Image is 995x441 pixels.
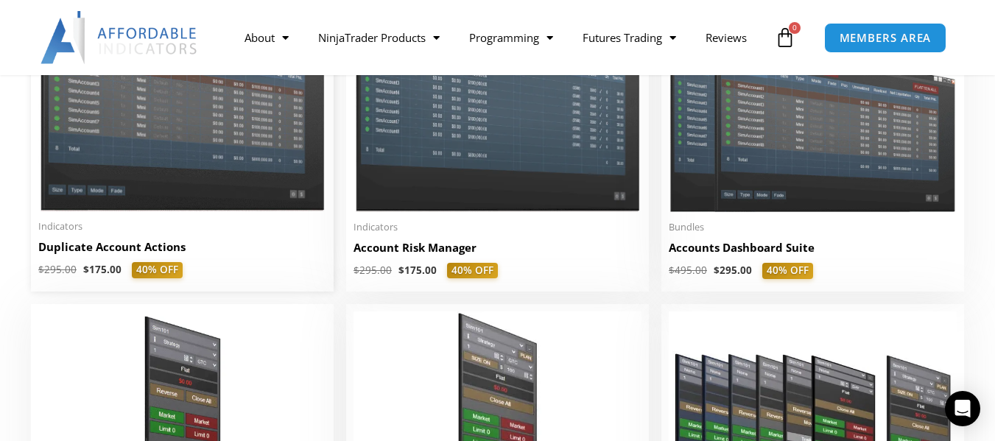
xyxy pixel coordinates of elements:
span: 40% OFF [447,263,498,279]
bdi: 295.00 [354,264,392,277]
h2: Account Risk Manager [354,240,641,255]
bdi: 295.00 [714,264,752,277]
span: $ [83,263,89,276]
h2: Duplicate Account Actions [38,239,326,255]
a: Reviews [691,21,762,54]
nav: Menu [230,21,771,54]
a: About [230,21,303,54]
h2: Accounts Dashboard Suite [669,240,957,255]
span: MEMBERS AREA [840,32,932,43]
a: Futures Trading [568,21,691,54]
span: Indicators [354,221,641,233]
a: 0 [753,16,818,59]
span: 40% OFF [132,262,183,278]
img: LogoAI | Affordable Indicators – NinjaTrader [41,11,199,64]
bdi: 175.00 [83,263,122,276]
bdi: 295.00 [38,263,77,276]
bdi: 495.00 [669,264,707,277]
span: 40% OFF [762,263,813,279]
a: Accounts Dashboard Suite [669,240,957,263]
span: Bundles [669,221,957,233]
span: $ [714,264,720,277]
a: Duplicate Account Actions [38,239,326,262]
span: $ [398,264,404,277]
span: $ [669,264,675,277]
a: NinjaTrader Products [303,21,454,54]
a: MEMBERS AREA [824,23,947,53]
span: 0 [789,22,801,34]
span: $ [38,263,44,276]
span: Indicators [38,220,326,233]
div: Open Intercom Messenger [945,391,980,426]
a: Programming [454,21,568,54]
bdi: 175.00 [398,264,437,277]
span: $ [354,264,359,277]
a: Account Risk Manager [354,240,641,263]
